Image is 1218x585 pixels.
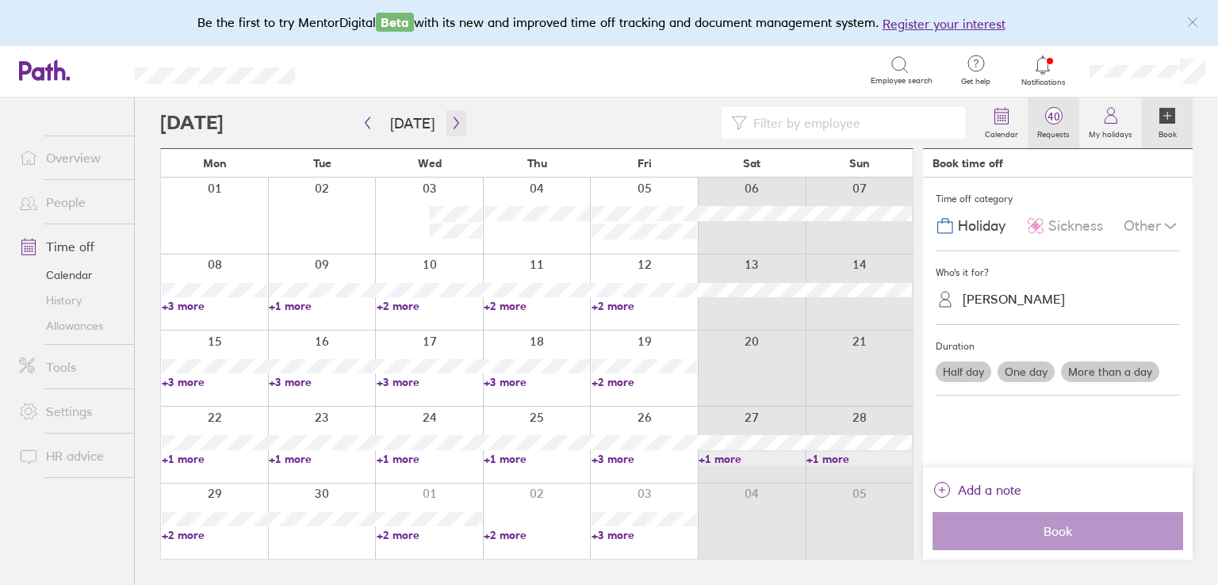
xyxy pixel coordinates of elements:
[6,142,134,174] a: Overview
[849,157,870,170] span: Sun
[1017,54,1069,87] a: Notifications
[936,261,1180,285] div: Who's it for?
[484,528,589,542] a: +2 more
[377,110,447,136] button: [DATE]
[1142,97,1193,148] a: Book
[269,299,374,313] a: +1 more
[162,528,267,542] a: +2 more
[6,262,134,288] a: Calendar
[936,187,1180,211] div: Time off category
[933,477,1021,503] button: Add a note
[747,108,956,138] input: Filter by employee
[933,512,1183,550] button: Book
[6,440,134,472] a: HR advice
[377,452,482,466] a: +1 more
[6,351,134,383] a: Tools
[484,299,589,313] a: +2 more
[998,361,1055,382] label: One day
[6,396,134,427] a: Settings
[871,76,933,86] span: Employee search
[162,452,267,466] a: +1 more
[1028,110,1079,123] span: 40
[963,292,1065,307] div: [PERSON_NAME]
[1048,218,1103,235] span: Sickness
[1028,125,1079,140] label: Requests
[1079,125,1142,140] label: My holidays
[338,63,378,77] div: Search
[958,218,1005,235] span: Holiday
[592,375,697,389] a: +2 more
[592,299,697,313] a: +2 more
[936,335,1180,358] div: Duration
[377,299,482,313] a: +2 more
[484,375,589,389] a: +3 more
[377,528,482,542] a: +2 more
[944,524,1172,538] span: Book
[269,375,374,389] a: +3 more
[806,452,912,466] a: +1 more
[162,299,267,313] a: +3 more
[1028,97,1079,148] a: 40Requests
[313,157,331,170] span: Tue
[592,528,697,542] a: +3 more
[6,313,134,338] a: Allowances
[933,157,1003,170] div: Book time off
[269,452,374,466] a: +1 more
[1017,78,1069,87] span: Notifications
[6,186,134,218] a: People
[376,13,414,32] span: Beta
[1149,125,1186,140] label: Book
[1124,211,1180,241] div: Other
[527,157,547,170] span: Thu
[638,157,652,170] span: Fri
[377,375,482,389] a: +3 more
[197,13,1021,33] div: Be the first to try MentorDigital with its new and improved time off tracking and document manage...
[6,288,134,313] a: History
[162,375,267,389] a: +3 more
[950,77,1002,86] span: Get help
[975,125,1028,140] label: Calendar
[203,157,227,170] span: Mon
[6,231,134,262] a: Time off
[1061,361,1159,382] label: More than a day
[743,157,760,170] span: Sat
[1079,97,1142,148] a: My holidays
[958,477,1021,503] span: Add a note
[883,14,1005,33] button: Register your interest
[418,157,442,170] span: Wed
[592,452,697,466] a: +3 more
[975,97,1028,148] a: Calendar
[699,452,804,466] a: +1 more
[484,452,589,466] a: +1 more
[936,361,991,382] label: Half day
